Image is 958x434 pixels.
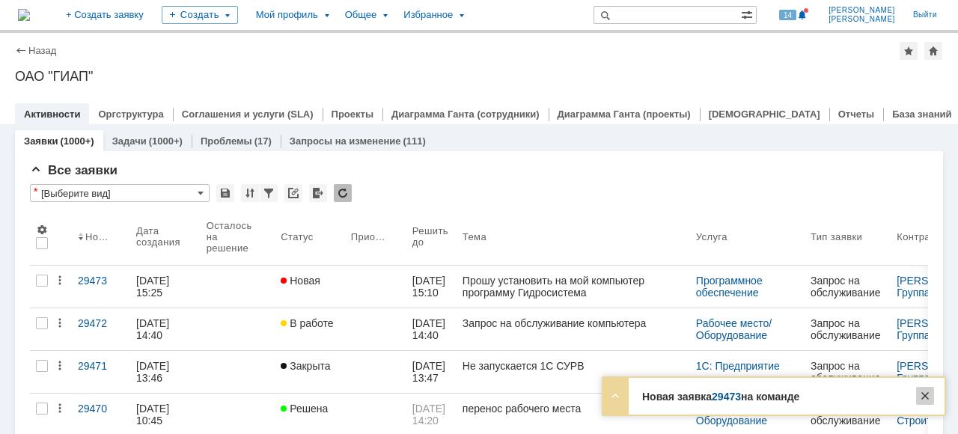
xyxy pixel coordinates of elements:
div: Сохранить вид [216,184,234,202]
div: (17) [254,135,272,147]
a: В работе [275,308,345,350]
a: Закрыта [275,351,345,393]
div: (1000+) [149,135,183,147]
a: Группа №2 [897,329,950,341]
div: Обновлять список [334,184,352,202]
a: Активности [24,109,80,120]
div: Тема [463,231,487,242]
div: [DATE] 13:46 [136,360,172,384]
span: [PERSON_NAME] [829,6,895,15]
div: (111) [403,135,426,147]
span: Настройки [36,224,48,236]
a: Запрос на обслуживание [805,266,891,308]
div: 29471 [78,360,124,372]
a: Группа №1 [897,287,950,299]
a: Диаграмма Ганта (сотрудники) [391,109,540,120]
a: [DEMOGRAPHIC_DATA] [709,109,820,120]
th: Осталось на решение [201,208,275,266]
span: Закрыта [281,360,330,372]
div: Добавить в избранное [900,42,918,60]
a: Задачи [112,135,147,147]
div: Действия [54,403,66,415]
a: Запросы на изменение [290,135,401,147]
div: Решить до [412,225,451,248]
div: Их можно будет удалить? [45,350,177,362]
a: Не запускается 1С СУРВ [457,351,690,393]
th: Приоритет [345,208,406,266]
div: В папке "Загрузки" находятся файлы объёмом 25Гб. [45,314,177,350]
span: [PERSON_NAME] [829,15,895,24]
div: перенос рабочего места [463,403,684,415]
div: 29470 [78,403,124,415]
span: [DATE] 14:20 [412,403,448,427]
a: Новая [275,266,345,308]
div: Настройки списка отличаются от сохраненных в виде [34,186,37,197]
p: С уважением, [45,394,177,406]
div: Прошу установить на мой компьютер программу Гидросистема [463,275,684,299]
div: Дата создания [136,225,183,248]
th: Тип заявки [805,208,891,266]
div: Скопировать ссылку на список [284,184,302,202]
div: Сортировка... [241,184,259,202]
a: 29473 [712,391,741,403]
div: Не запускается 1С СУРВ [463,360,684,372]
div: Закрыть [916,387,934,405]
div: Контрагент [897,231,950,242]
div: Запрос на обслуживание [811,275,885,299]
div: Осталось на решение [207,220,257,254]
div: Сделать домашней страницей [924,42,942,60]
div: Запрос на обслуживание [811,317,885,341]
a: Программное обеспечение [696,275,766,299]
div: Запрос на обслуживание компьютера [463,317,684,329]
span: [DATE] 15:10 [412,275,448,299]
div: Экспорт списка [309,184,327,202]
td: Комментарий [PERSON_NAME] [45,287,177,314]
a: Запрос на обслуживание [805,351,891,393]
div: Развернуть [606,387,624,405]
div: Приоритет [351,231,388,242]
span: Решена [281,403,328,415]
a: База знаний [892,109,951,120]
a: Проекты [332,109,373,120]
a: Соглашения и услуги (SLA) [182,109,314,120]
a: [DATE] 13:47 [406,351,457,393]
a: Диаграмма Ганта (проекты) [558,109,691,120]
a: [DATE] 14:40 [406,308,457,350]
span: Все заявки [30,163,118,177]
div: [DATE] 15:25 [136,275,172,299]
span: При ответе добавьте комментарий выше [45,100,132,123]
a: Прошу установить на мой компьютер программу Гидросистема [457,266,690,308]
div: Тип заявки [811,231,862,242]
a: Запрос на обслуживание компьютера [457,308,690,350]
a: 29473 [72,266,130,308]
div: 29472 [78,317,124,329]
th: Тема [457,208,690,266]
td: Запрос на обслуживание компьютера [97,222,177,266]
a: 29471 [72,351,130,393]
span: [DATE] 14:40 [412,317,448,341]
a: [DATE] 14:40 [130,308,201,350]
img: logo [18,9,30,21]
a: Перейти на домашнюю страницу [18,9,30,21]
div: Создать [162,6,238,24]
div: ОАО "ГИАП" [15,69,943,84]
span: 14 [779,10,796,20]
th: Номер [72,208,130,266]
div: (1000+) [60,135,94,147]
a: Оргструктура [98,109,163,120]
div: Номер [85,231,112,242]
span: Расширенный поиск [741,7,756,21]
a: 29472 [88,177,117,189]
a: Назад [28,45,56,56]
div: [DATE] 14:40 [136,317,172,341]
span: В заявке новый комментарий. [45,177,147,201]
span: В работе [281,317,333,329]
a: Рабочее место/Оборудование [696,317,772,341]
a: Заявки [24,135,58,147]
div: Запрос на обслуживание [811,360,885,384]
span: ИТ служба ГИАП [45,416,131,428]
div: Фильтрация... [260,184,278,202]
a: 29472 [72,308,130,350]
div: Действия [54,360,66,372]
a: Запрос на обслуживание [805,308,891,350]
